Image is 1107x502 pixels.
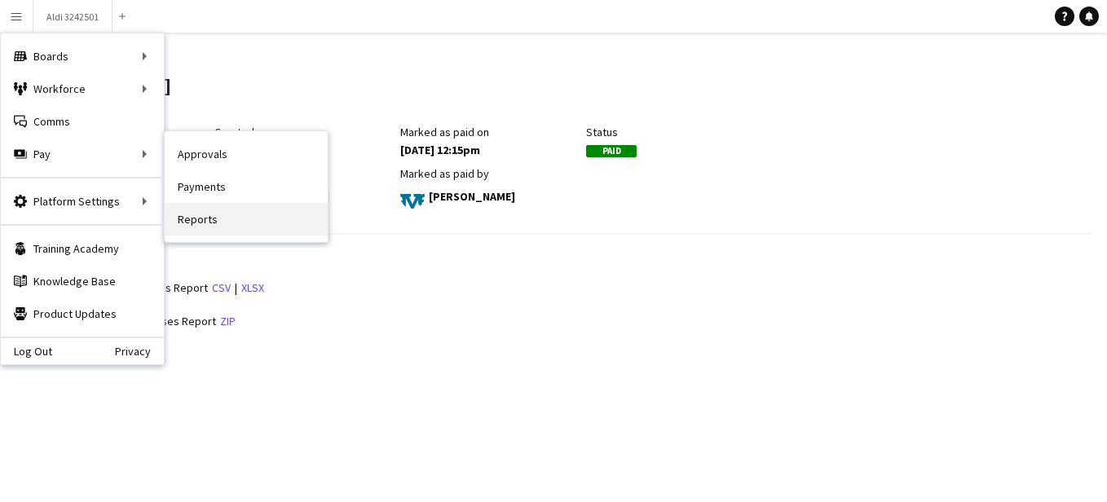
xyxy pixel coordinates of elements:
[241,280,264,295] a: xlsx
[115,345,164,358] a: Privacy
[1,297,164,330] a: Product Updates
[586,125,764,139] div: Status
[1,105,164,138] a: Comms
[586,145,637,157] span: Paid
[1,40,164,73] div: Boards
[1,185,164,218] div: Platform Settings
[400,166,578,181] div: Marked as paid by
[220,314,236,328] a: zip
[33,1,112,33] button: Aldi 3242501
[1,232,164,265] a: Training Academy
[1,345,52,358] a: Log Out
[400,184,578,209] div: [PERSON_NAME]
[165,138,328,170] a: Approvals
[1,265,164,297] a: Knowledge Base
[29,251,1091,266] h3: Reports
[1,138,164,170] div: Pay
[212,280,231,295] a: csv
[165,203,328,236] a: Reports
[400,125,578,139] div: Marked as paid on
[214,125,392,139] div: Created on
[29,278,1091,298] div: |
[1,73,164,105] div: Workforce
[165,170,328,203] a: Payments
[400,143,578,157] div: [DATE] 12:15pm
